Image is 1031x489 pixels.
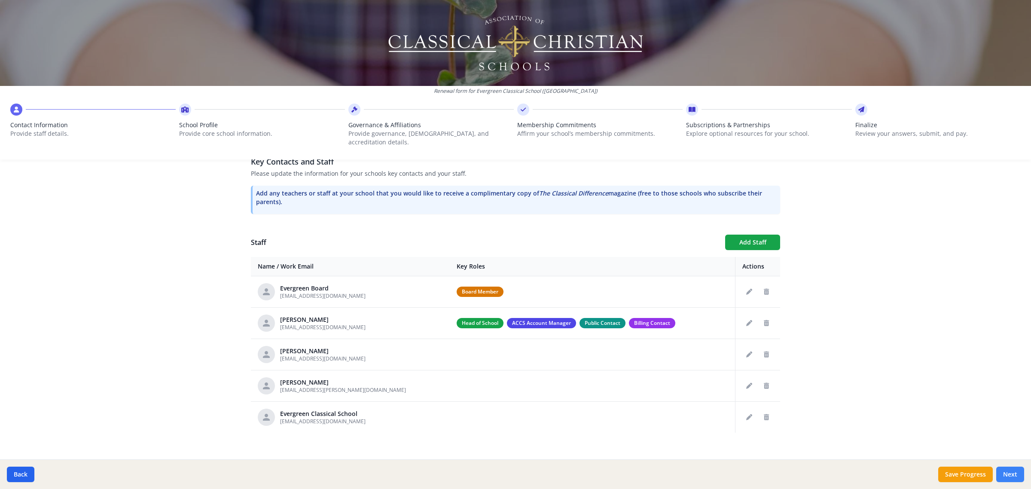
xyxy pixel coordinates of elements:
[938,467,993,482] button: Save Progress
[256,189,777,206] p: Add any teachers or staff at your school that you would like to receive a complimentary copy of m...
[742,285,756,299] button: Edit staff
[280,386,406,394] span: [EMAIL_ADDRESS][PERSON_NAME][DOMAIN_NAME]
[280,315,366,324] div: [PERSON_NAME]
[517,121,683,129] span: Membership Commitments
[760,379,773,393] button: Delete staff
[179,121,345,129] span: School Profile
[10,129,176,138] p: Provide staff details.
[539,189,608,197] i: The Classical Difference
[507,318,576,328] span: ACCS Account Manager
[517,129,683,138] p: Affirm your school’s membership commitments.
[760,410,773,424] button: Delete staff
[280,355,366,362] span: [EMAIL_ADDRESS][DOMAIN_NAME]
[280,347,366,355] div: [PERSON_NAME]
[450,257,735,276] th: Key Roles
[686,121,851,129] span: Subscriptions & Partnerships
[348,121,514,129] span: Governance & Affiliations
[855,129,1021,138] p: Review your answers, submit, and pay.
[251,169,780,178] p: Please update the information for your schools key contacts and your staff.
[280,418,366,425] span: [EMAIL_ADDRESS][DOMAIN_NAME]
[251,257,450,276] th: Name / Work Email
[348,129,514,147] p: Provide governance, [DEMOGRAPHIC_DATA], and accreditation details.
[735,257,781,276] th: Actions
[10,121,176,129] span: Contact Information
[457,287,503,297] span: Board Member
[629,318,675,328] span: Billing Contact
[280,292,366,300] span: [EMAIL_ADDRESS][DOMAIN_NAME]
[760,316,773,330] button: Delete staff
[251,237,718,248] h1: Staff
[280,284,366,293] div: Evergreen Board
[387,13,644,73] img: Logo
[760,285,773,299] button: Delete staff
[280,324,366,331] span: [EMAIL_ADDRESS][DOMAIN_NAME]
[742,410,756,424] button: Edit staff
[742,348,756,361] button: Edit staff
[457,318,503,328] span: Head of School
[996,467,1024,482] button: Next
[742,379,756,393] button: Edit staff
[179,129,345,138] p: Provide core school information.
[742,316,756,330] button: Edit staff
[725,235,780,250] button: Add Staff
[280,410,366,418] div: Evergreen Classical School
[855,121,1021,129] span: Finalize
[7,467,34,482] button: Back
[686,129,851,138] p: Explore optional resources for your school.
[280,378,406,387] div: [PERSON_NAME]
[760,348,773,361] button: Delete staff
[580,318,625,328] span: Public Contact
